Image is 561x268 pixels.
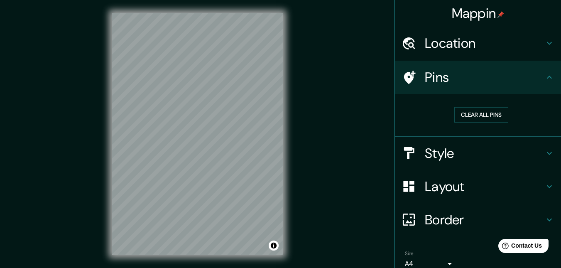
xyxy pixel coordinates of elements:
div: Pins [395,61,561,94]
div: Border [395,203,561,236]
div: Layout [395,170,561,203]
iframe: Help widget launcher [487,236,552,259]
button: Toggle attribution [269,241,279,251]
h4: Mappin [452,5,505,22]
label: Size [405,250,414,257]
h4: Location [425,35,544,52]
h4: Layout [425,178,544,195]
h4: Pins [425,69,544,86]
img: pin-icon.png [497,11,504,18]
h4: Style [425,145,544,162]
div: Location [395,27,561,60]
div: Style [395,137,561,170]
h4: Border [425,211,544,228]
button: Clear all pins [454,107,508,123]
canvas: Map [112,13,283,255]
